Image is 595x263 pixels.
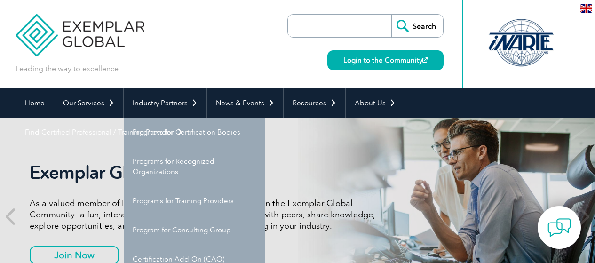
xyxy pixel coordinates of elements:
[54,88,123,118] a: Our Services
[284,88,345,118] a: Resources
[16,64,119,74] p: Leading the way to excellence
[30,162,382,183] h2: Exemplar Global Community
[124,215,265,245] a: Program for Consulting Group
[124,118,265,147] a: Programs for Certification Bodies
[422,57,428,63] img: open_square.png
[580,4,592,13] img: en
[30,198,382,231] p: As a valued member of Exemplar Global, we invite you to join the Exemplar Global Community—a fun,...
[16,88,54,118] a: Home
[327,50,444,70] a: Login to the Community
[207,88,283,118] a: News & Events
[346,88,405,118] a: About Us
[16,118,192,147] a: Find Certified Professional / Training Provider
[124,147,265,186] a: Programs for Recognized Organizations
[124,186,265,215] a: Programs for Training Providers
[391,15,443,37] input: Search
[547,216,571,239] img: contact-chat.png
[124,88,206,118] a: Industry Partners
